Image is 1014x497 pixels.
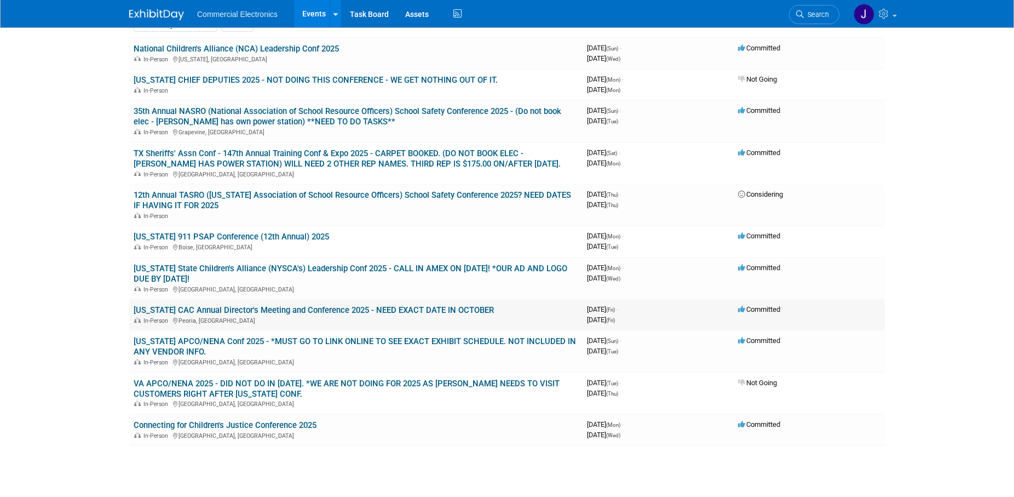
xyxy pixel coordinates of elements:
[738,232,780,240] span: Committed
[738,336,780,345] span: Committed
[134,399,578,408] div: [GEOGRAPHIC_DATA], [GEOGRAPHIC_DATA]
[134,54,578,63] div: [US_STATE], [GEOGRAPHIC_DATA]
[134,242,578,251] div: Boise, [GEOGRAPHIC_DATA]
[617,305,618,313] span: -
[622,264,624,272] span: -
[587,431,620,439] span: [DATE]
[587,347,618,355] span: [DATE]
[143,432,171,439] span: In-Person
[134,106,561,127] a: 35th Annual NASRO (National Association of School Resource Officers) School Safety Conference 202...
[143,359,171,366] span: In-Person
[606,276,620,282] span: (Wed)
[620,190,621,198] span: -
[587,106,621,115] span: [DATE]
[134,379,560,399] a: VA APCO/NENA 2025 - DID NOT DO IN [DATE]. *WE ARE NOT DOING FOR 2025 AS [PERSON_NAME] NEEDS TO VI...
[587,274,620,282] span: [DATE]
[587,201,618,209] span: [DATE]
[134,336,576,357] a: [US_STATE] APCO/NENA Conf 2025 - *MUST GO TO LINK ONLINE TO SEE EXACT EXHIBIT SCHEDULE. NOT INCLU...
[143,87,171,94] span: In-Person
[606,317,615,323] span: (Fri)
[587,379,621,387] span: [DATE]
[134,244,141,249] img: In-Person Event
[619,148,620,157] span: -
[738,379,777,387] span: Not Going
[143,286,171,293] span: In-Person
[587,44,621,52] span: [DATE]
[622,420,624,429] span: -
[854,4,874,25] img: Jennifer Roosa
[197,10,278,19] span: Commercial Electronics
[606,202,618,208] span: (Thu)
[134,264,567,284] a: [US_STATE] State Children's Alliance (NYSCA's) Leadership Conf 2025 - CALL IN AMEX ON [DATE]! *OU...
[606,338,618,344] span: (Sun)
[606,422,620,428] span: (Mon)
[804,10,829,19] span: Search
[134,169,578,178] div: [GEOGRAPHIC_DATA], [GEOGRAPHIC_DATA]
[606,265,620,271] span: (Mon)
[606,161,620,167] span: (Mon)
[620,336,621,345] span: -
[606,150,617,156] span: (Sat)
[606,349,618,355] span: (Tue)
[587,336,621,345] span: [DATE]
[134,129,141,134] img: In-Person Event
[134,232,329,242] a: [US_STATE] 911 PSAP Conference (12th Annual) 2025
[587,159,620,167] span: [DATE]
[587,305,618,313] span: [DATE]
[134,286,141,292] img: In-Person Event
[606,108,618,114] span: (Sun)
[134,420,316,430] a: Connecting for Children's Justice Conference 2025
[620,106,621,115] span: -
[134,401,141,406] img: In-Person Event
[134,127,578,136] div: Grapevine, [GEOGRAPHIC_DATA]
[134,190,571,210] a: 12th Annual TASRO ([US_STATE] Association of School Resource Officers) School Safety Conference 2...
[738,420,780,429] span: Committed
[587,316,615,324] span: [DATE]
[738,148,780,157] span: Committed
[587,242,618,250] span: [DATE]
[738,106,780,115] span: Committed
[606,45,618,52] span: (Sun)
[738,44,780,52] span: Committed
[134,431,578,439] div: [GEOGRAPHIC_DATA], [GEOGRAPHIC_DATA]
[134,317,141,323] img: In-Person Event
[134,284,578,293] div: [GEOGRAPHIC_DATA], [GEOGRAPHIC_DATA]
[622,232,624,240] span: -
[587,148,620,157] span: [DATE]
[143,317,171,324] span: In-Person
[606,77,620,83] span: (Mon)
[134,56,141,61] img: In-Person Event
[606,233,620,239] span: (Mon)
[143,213,171,220] span: In-Person
[143,171,171,178] span: In-Person
[606,307,615,313] span: (Fri)
[134,305,494,315] a: [US_STATE] CAC Annual Director's Meeting and Conference 2025 - NEED EXACT DATE IN OCTOBER
[134,87,141,93] img: In-Person Event
[738,190,783,198] span: Considering
[606,380,618,386] span: (Tue)
[143,56,171,63] span: In-Person
[587,389,618,397] span: [DATE]
[738,305,780,313] span: Committed
[606,87,620,93] span: (Mon)
[134,316,578,324] div: Peoria, [GEOGRAPHIC_DATA]
[587,117,618,125] span: [DATE]
[129,9,184,20] img: ExhibitDay
[622,75,624,83] span: -
[606,118,618,124] span: (Tue)
[587,54,620,62] span: [DATE]
[587,420,624,429] span: [DATE]
[134,359,141,364] img: In-Person Event
[587,190,621,198] span: [DATE]
[134,75,498,85] a: [US_STATE] CHIEF DEPUTIES 2025 - NOT DOING THIS CONFERENCE - WE GET NOTHING OUT OF IT.
[143,244,171,251] span: In-Person
[587,232,624,240] span: [DATE]
[587,264,624,272] span: [DATE]
[620,44,621,52] span: -
[143,401,171,408] span: In-Person
[134,432,141,438] img: In-Person Event
[134,213,141,218] img: In-Person Event
[738,75,777,83] span: Not Going
[134,171,141,176] img: In-Person Event
[606,244,618,250] span: (Tue)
